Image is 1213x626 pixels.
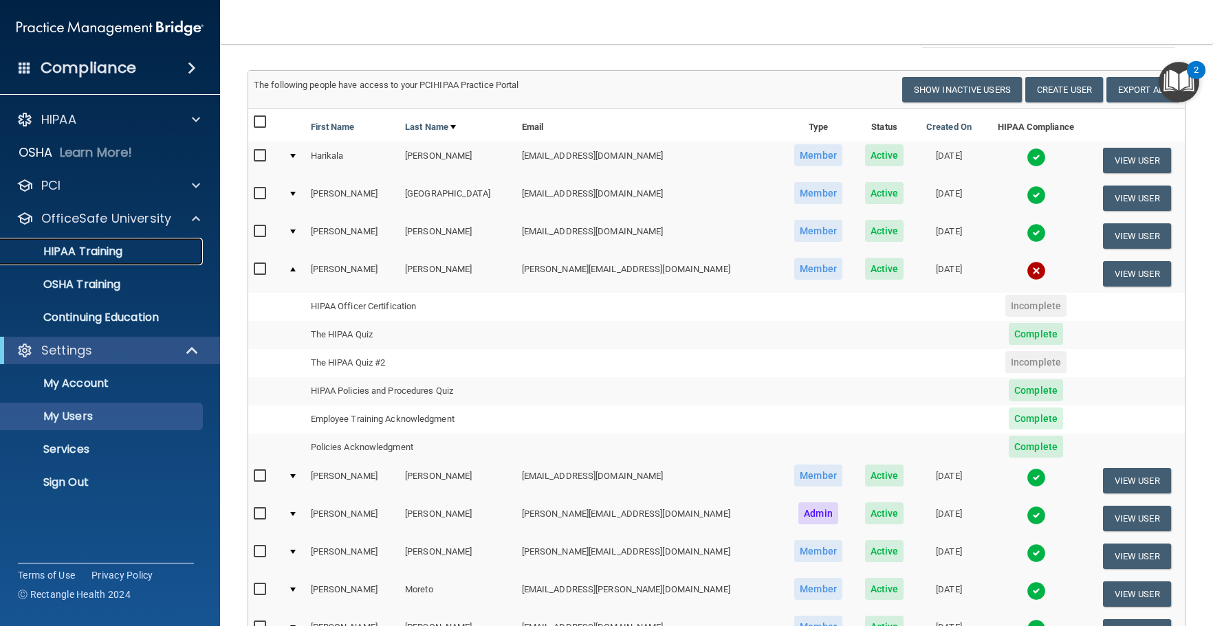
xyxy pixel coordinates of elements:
p: HIPAA Training [9,245,122,258]
p: HIPAA [41,111,76,128]
p: Services [9,443,197,456]
button: View User [1103,581,1171,607]
td: [PERSON_NAME] [305,217,400,255]
span: Admin [798,502,838,524]
img: PMB logo [17,14,204,42]
td: [PERSON_NAME][EMAIL_ADDRESS][DOMAIN_NAME] [516,255,783,292]
span: Incomplete [1005,351,1067,373]
button: View User [1103,468,1171,493]
img: tick.e7d51cea.svg [1027,186,1046,205]
button: View User [1103,223,1171,249]
td: [EMAIL_ADDRESS][PERSON_NAME][DOMAIN_NAME] [516,575,783,613]
td: [DATE] [915,217,983,255]
span: Member [794,465,842,487]
a: Settings [17,342,199,359]
td: [PERSON_NAME] [305,500,400,537]
h4: Compliance [41,58,136,78]
td: Employee Training Acknowledgment [305,405,516,434]
p: Settings [41,342,92,359]
p: OSHA Training [9,278,120,291]
button: View User [1103,506,1171,531]
span: Complete [1009,379,1063,401]
span: Complete [1009,436,1063,458]
span: Active [865,502,904,524]
th: Status [854,109,915,142]
td: [PERSON_NAME] [400,500,516,537]
td: [DATE] [915,142,983,179]
span: Member [794,578,842,600]
td: [EMAIL_ADDRESS][DOMAIN_NAME] [516,179,783,217]
td: [PERSON_NAME] [305,575,400,613]
td: [DATE] [915,462,983,500]
span: The following people have access to your PCIHIPAA Practice Portal [254,80,519,90]
span: Member [794,144,842,166]
a: Privacy Policy [91,568,153,582]
img: cross.ca9f0e7f.svg [1027,261,1046,280]
span: Active [865,182,904,204]
span: Active [865,578,904,600]
td: [DATE] [915,537,983,575]
td: HIPAA Officer Certification [305,293,516,321]
td: [PERSON_NAME] [305,537,400,575]
img: tick.e7d51cea.svg [1027,468,1046,487]
div: 2 [1194,70,1199,88]
img: tick.e7d51cea.svg [1027,148,1046,167]
span: Member [794,220,842,242]
td: [PERSON_NAME] [400,537,516,575]
td: Harikala [305,142,400,179]
span: Member [794,182,842,204]
td: [EMAIL_ADDRESS][DOMAIN_NAME] [516,217,783,255]
p: PCI [41,177,61,194]
td: Policies Acknowledgment [305,434,516,462]
td: [DATE] [915,500,983,537]
img: tick.e7d51cea.svg [1027,506,1046,525]
td: [PERSON_NAME] [400,462,516,500]
p: My Users [9,410,197,423]
p: My Account [9,377,197,390]
a: Last Name [405,119,456,135]
a: Terms of Use [18,568,75,582]
th: Email [516,109,783,142]
span: Ⓒ Rectangle Health 2024 [18,588,131,601]
img: tick.e7d51cea.svg [1027,544,1046,563]
button: Create User [1025,77,1103,102]
td: [PERSON_NAME] [305,255,400,292]
img: tick.e7d51cea.svg [1027,581,1046,601]
td: [DATE] [915,179,983,217]
span: Member [794,258,842,280]
th: Type [783,109,854,142]
p: OSHA [19,144,53,161]
td: [EMAIL_ADDRESS][DOMAIN_NAME] [516,462,783,500]
button: View User [1103,544,1171,569]
span: Active [865,258,904,280]
p: Learn More! [60,144,133,161]
span: Incomplete [1005,295,1067,317]
td: [PERSON_NAME] [400,142,516,179]
td: [DATE] [915,255,983,292]
a: Export All [1106,77,1179,102]
span: Complete [1009,323,1063,345]
p: OfficeSafe University [41,210,171,227]
td: [PERSON_NAME] [400,255,516,292]
a: HIPAA [17,111,200,128]
span: Member [794,540,842,562]
button: View User [1103,261,1171,287]
td: [PERSON_NAME] [305,462,400,500]
button: Open Resource Center, 2 new notifications [1159,62,1199,102]
td: Moreto [400,575,516,613]
td: [PERSON_NAME][EMAIL_ADDRESS][DOMAIN_NAME] [516,500,783,537]
p: Sign Out [9,476,197,489]
th: HIPAA Compliance [983,109,1089,142]
td: [PERSON_NAME] [400,217,516,255]
td: [PERSON_NAME] [305,179,400,217]
p: Continuing Education [9,311,197,324]
td: [GEOGRAPHIC_DATA] [400,179,516,217]
img: tick.e7d51cea.svg [1027,223,1046,243]
td: [DATE] [915,575,983,613]
span: Active [865,540,904,562]
span: Complete [1009,407,1063,429]
td: HIPAA Policies and Procedures Quiz [305,377,516,405]
a: OfficeSafe University [17,210,200,227]
a: PCI [17,177,200,194]
td: [PERSON_NAME][EMAIL_ADDRESS][DOMAIN_NAME] [516,537,783,575]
